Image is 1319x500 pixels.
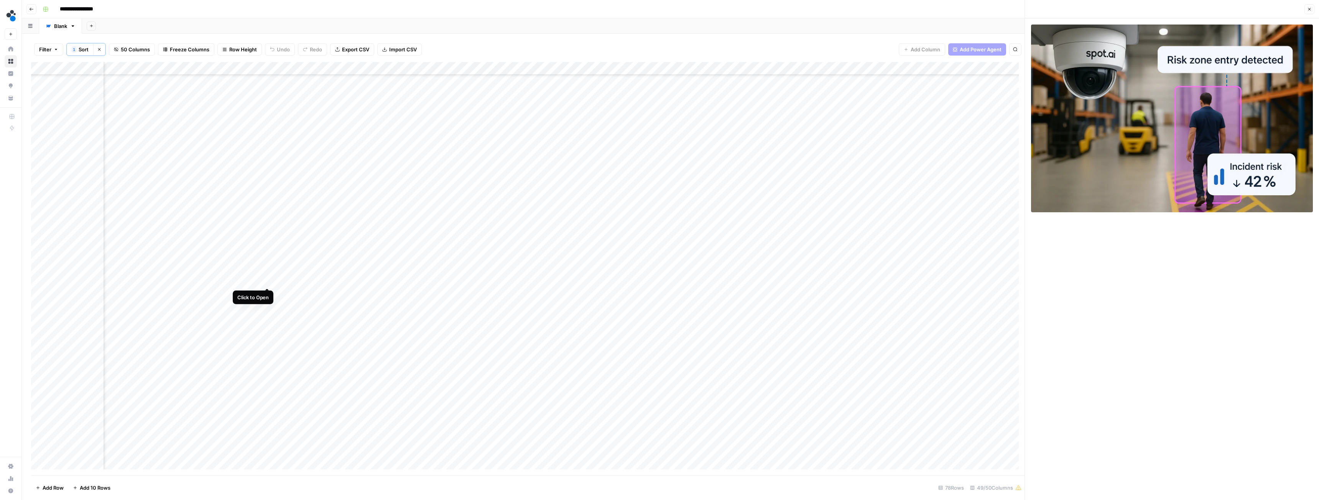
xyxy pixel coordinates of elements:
button: Undo [265,43,295,56]
a: Home [5,43,17,55]
span: Filter [39,46,51,53]
a: Opportunities [5,80,17,92]
a: Usage [5,472,17,485]
button: Redo [298,43,327,56]
button: 1Sort [67,43,93,56]
button: Add Power Agent [948,43,1006,56]
button: Export CSV [330,43,374,56]
span: Undo [277,46,290,53]
span: 50 Columns [121,46,150,53]
span: Import CSV [389,46,417,53]
span: 1 [73,46,75,52]
div: Click to Open [237,293,269,301]
a: Insights [5,67,17,80]
button: Add Row [31,482,68,494]
span: Sort [79,46,89,53]
span: Add 10 Rows [80,484,110,492]
button: Row Height [217,43,262,56]
div: Blank [54,22,67,30]
button: Add 10 Rows [68,482,115,494]
button: Freeze Columns [158,43,214,56]
button: Add Column [899,43,945,56]
a: Your Data [5,92,17,104]
img: spot.ai Logo [5,9,18,23]
img: Row/Cell [1031,25,1313,212]
span: Add Row [43,484,64,492]
button: Workspace: spot.ai [5,6,17,25]
span: Redo [310,46,322,53]
button: Filter [34,43,63,56]
span: Add Power Agent [960,46,1002,53]
button: 50 Columns [109,43,155,56]
button: Import CSV [377,43,422,56]
a: Settings [5,460,17,472]
button: Help + Support [5,485,17,497]
span: Row Height [229,46,257,53]
a: Browse [5,55,17,67]
div: 49/50 Columns [967,482,1025,494]
span: Add Column [911,46,940,53]
a: Blank [39,18,82,34]
span: Freeze Columns [170,46,209,53]
span: Export CSV [342,46,369,53]
div: 1 [72,46,76,52]
div: 78 Rows [935,482,967,494]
